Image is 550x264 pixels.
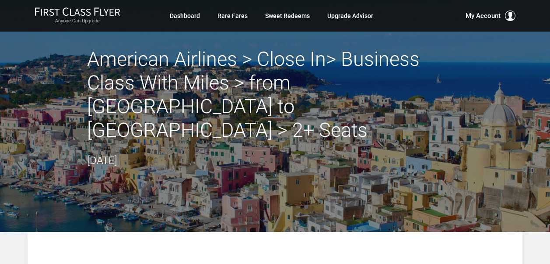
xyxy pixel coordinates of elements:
span: My Account [466,11,501,21]
a: Dashboard [170,8,200,24]
img: First Class Flyer [35,7,120,16]
a: Upgrade Advisor [327,8,373,24]
time: [DATE] [87,154,117,167]
a: Rare Fares [217,8,248,24]
a: Sweet Redeems [265,8,310,24]
button: My Account [466,11,515,21]
small: Anyone Can Upgrade [35,18,120,24]
h2: American Airlines > Close In> Business Class With Miles > from [GEOGRAPHIC_DATA] to [GEOGRAPHIC_D... [87,47,463,142]
a: First Class FlyerAnyone Can Upgrade [35,7,120,25]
